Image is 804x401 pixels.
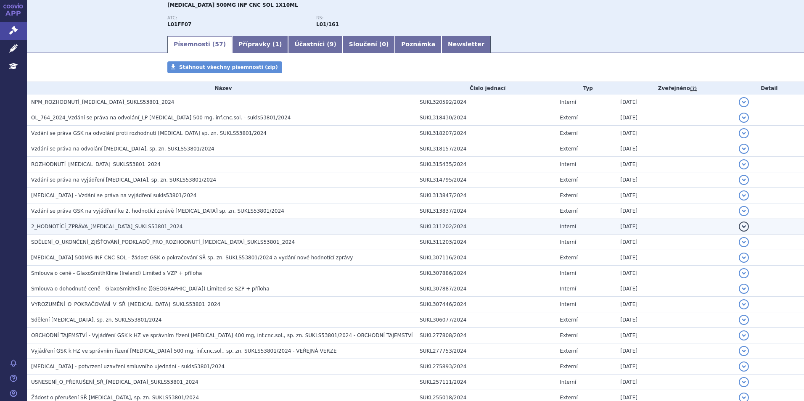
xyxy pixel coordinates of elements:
a: Přípravky (1) [232,36,288,53]
th: Název [27,82,415,95]
td: SUKL311203/2024 [415,235,555,250]
td: SUKL314795/2024 [415,172,555,188]
a: Poznámka [395,36,442,53]
span: Interní [560,270,576,276]
span: JEMPERLI - Vzdání se práva na vyjádření sukls53801/2024 [31,193,196,198]
button: detail [739,113,749,123]
span: Vzdání se práva GSK na vyjádření ke 2. hodnotící zprávě Jemperli sp. zn. SUKLS53801/2024 [31,208,284,214]
button: detail [739,346,749,356]
td: SUKL307886/2024 [415,266,555,281]
td: [DATE] [616,95,734,110]
span: 2_HODNOTÍCÍ_ZPRÁVA_JEMPERLI_SUKLS53801_2024 [31,224,183,230]
button: detail [739,361,749,372]
span: Externí [560,364,577,369]
span: OBCHODNÍ TAJEMSTVÍ - Vyjádření GSK k HZ ve správním řízení Jemperli 400 mg, inf.cnc.sol., sp. zn.... [31,332,413,338]
span: Externí [560,146,577,152]
button: detail [739,190,749,200]
span: Interní [560,161,576,167]
td: [DATE] [616,375,734,390]
td: [DATE] [616,172,734,188]
strong: dostarlimab [316,21,339,27]
th: Číslo jednací [415,82,555,95]
span: Vzdání se práva na odvolání JEMPERLI, sp. zn. SUKLS53801/2024 [31,146,214,152]
th: Detail [735,82,804,95]
td: SUKL257111/2024 [415,375,555,390]
td: SUKL313847/2024 [415,188,555,203]
button: detail [739,237,749,247]
td: [DATE] [616,157,734,172]
span: SDĚLENÍ_O_UKONČENÍ_ZJIŠŤOVÁNÍ_PODKLADŮ_PRO_ROZHODNUTÍ_JEMPERLI_SUKLS53801_2024 [31,239,295,245]
span: [MEDICAL_DATA] 500MG INF CNC SOL 1X10ML [167,2,298,8]
td: [DATE] [616,266,734,281]
td: SUKL315435/2024 [415,157,555,172]
td: [DATE] [616,188,734,203]
a: Newsletter [442,36,491,53]
td: SUKL277808/2024 [415,328,555,343]
button: detail [739,128,749,138]
p: ATC: [167,16,308,21]
button: detail [739,175,749,185]
span: Externí [560,130,577,136]
span: Interní [560,224,576,230]
span: JEMPERLI - potvrzení uzavření smluvního ujednání - sukls53801/2024 [31,364,225,369]
td: [DATE] [616,359,734,375]
button: detail [739,206,749,216]
td: SUKL320592/2024 [415,95,555,110]
td: [DATE] [616,297,734,312]
span: 1 [275,41,279,47]
a: Písemnosti (57) [167,36,232,53]
span: Smlouva o dohodnuté ceně - GlaxoSmithKline (Ireland) Limited se SZP + příloha [31,286,270,292]
a: Sloučení (0) [343,36,395,53]
strong: DOSTARLIMAB [167,21,191,27]
button: detail [739,97,749,107]
td: SUKL318430/2024 [415,110,555,126]
span: Interní [560,301,576,307]
button: detail [739,144,749,154]
button: detail [739,284,749,294]
span: Vzdání se práva na vyjádření JEMPERLI, sp. zn. SUKLS53801/2024 [31,177,216,183]
button: detail [739,253,749,263]
span: Externí [560,348,577,354]
abbr: (?) [690,86,697,92]
td: [DATE] [616,235,734,250]
p: RS: [316,16,457,21]
span: 57 [215,41,223,47]
td: SUKL307446/2024 [415,297,555,312]
td: [DATE] [616,328,734,343]
span: NPM_ROZHODNUTÍ_JEMPERLI_SUKLS53801_2024 [31,99,174,105]
span: Interní [560,379,576,385]
td: [DATE] [616,126,734,141]
td: SUKL313837/2024 [415,203,555,219]
span: ROZHODNUTÍ_JEMPERLI_SUKLS53801_2024 [31,161,161,167]
td: SUKL306077/2024 [415,312,555,328]
td: [DATE] [616,281,734,297]
a: Účastníci (9) [288,36,342,53]
td: SUKL307116/2024 [415,250,555,266]
span: 9 [330,41,334,47]
td: [DATE] [616,219,734,235]
th: Typ [555,82,616,95]
span: Vyjádření GSK k HZ ve správním řízení Jemperli 500 mg, inf.cnc.sol., sp. zn. SUKLS53801/2024 - VE... [31,348,337,354]
th: Zveřejněno [616,82,734,95]
span: Externí [560,193,577,198]
td: [DATE] [616,141,734,157]
td: SUKL277753/2024 [415,343,555,359]
button: detail [739,315,749,325]
span: Externí [560,177,577,183]
span: Externí [560,255,577,261]
td: [DATE] [616,250,734,266]
button: detail [739,377,749,387]
button: detail [739,330,749,340]
td: SUKL311202/2024 [415,219,555,235]
td: [DATE] [616,312,734,328]
span: Smlouva o ceně - GlaxoSmithKline (Ireland) Limited s VZP + příloha [31,270,202,276]
td: SUKL307887/2024 [415,281,555,297]
td: SUKL318207/2024 [415,126,555,141]
span: Interní [560,99,576,105]
td: [DATE] [616,343,734,359]
span: Žádost o přerušení SŘ Jemperli, sp. zn. SUKLS53801/2024 [31,395,199,401]
button: detail [739,159,749,169]
span: Externí [560,317,577,323]
td: SUKL275893/2024 [415,359,555,375]
span: Interní [560,239,576,245]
